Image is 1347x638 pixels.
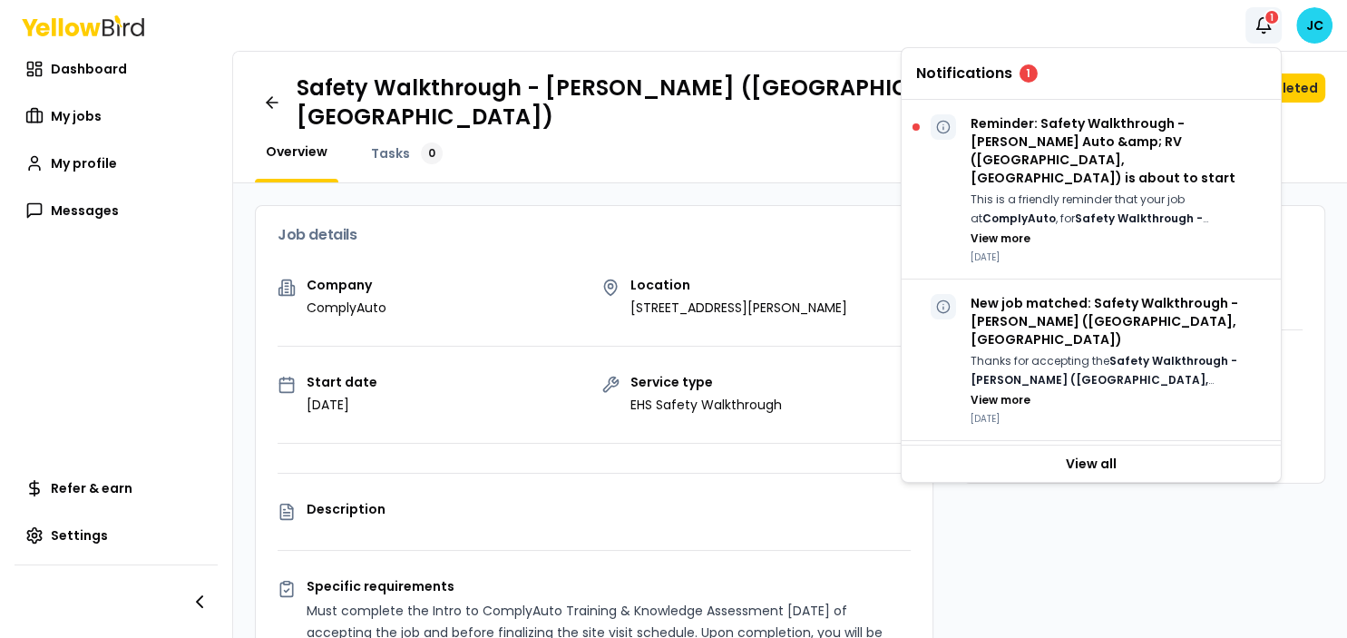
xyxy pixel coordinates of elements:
a: Refer & earn [15,470,218,506]
p: Service type [630,376,782,388]
span: Notifications [916,66,1012,81]
p: Location [630,279,847,291]
h1: Safety Walkthrough - [PERSON_NAME] ([GEOGRAPHIC_DATA], [GEOGRAPHIC_DATA]) [297,74,1018,132]
a: My jobs [15,98,218,134]
div: Reminder: Safety Walkthrough - [PERSON_NAME] Auto &amp; RV ([GEOGRAPHIC_DATA], [GEOGRAPHIC_DATA])... [902,100,1281,280]
strong: ComplyAuto [982,211,1056,226]
div: New job matched: Safety Walkthrough - [PERSON_NAME] ([GEOGRAPHIC_DATA], [GEOGRAPHIC_DATA])Thanks ... [902,280,1281,441]
button: 1 [1245,7,1282,44]
p: Reminder: Safety Walkthrough - [PERSON_NAME] Auto &amp; RV ([GEOGRAPHIC_DATA], [GEOGRAPHIC_DATA])... [971,114,1266,187]
a: Overview [255,142,338,161]
p: [DATE] [971,412,1266,426]
span: My jobs [51,107,102,125]
p: Company [307,279,386,291]
span: My profile [51,154,117,172]
p: [DATE] [971,250,1266,264]
p: Start date [307,376,377,388]
p: [DATE] [307,396,377,414]
p: This is a friendly reminder that your job at , for starts [DATE]. [971,191,1266,228]
a: Settings [15,517,218,554]
p: Thanks for accepting the job. A YellowBird team member will contact you within 2 business days wi... [971,352,1266,389]
span: Dashboard [51,60,127,78]
p: Specific requirements [307,580,911,593]
div: 0 [421,142,443,164]
strong: Safety Walkthrough - [PERSON_NAME] Auto & RV ([GEOGRAPHIC_DATA], [GEOGRAPHIC_DATA]) [971,211,1208,282]
button: View more [971,393,1030,407]
div: New job matched: Safety Walkthrough - [PERSON_NAME] Auto &amp; RV ([GEOGRAPHIC_DATA], [GEOGRAPHIC... [902,441,1281,621]
p: Description [307,503,911,515]
a: Dashboard [15,51,218,87]
a: Tasks0 [360,142,454,164]
p: New job matched: Safety Walkthrough - [PERSON_NAME] ([GEOGRAPHIC_DATA], [GEOGRAPHIC_DATA]) [971,294,1266,348]
a: View all [902,446,1281,482]
span: JC [1296,7,1332,44]
a: Messages [15,192,218,229]
span: Overview [266,142,327,161]
span: Settings [51,526,108,545]
div: 1 [1020,64,1038,83]
span: Messages [51,201,119,220]
strong: Safety Walkthrough - [PERSON_NAME] ([GEOGRAPHIC_DATA], [GEOGRAPHIC_DATA]) [971,353,1237,406]
a: My profile [15,145,218,182]
span: Refer & earn [51,479,132,497]
p: ComplyAuto [307,299,386,317]
p: [STREET_ADDRESS][PERSON_NAME] [630,299,847,317]
span: Tasks [371,144,410,162]
h3: Job details [278,228,911,242]
button: View more [971,231,1030,246]
div: 1 [1264,9,1280,25]
p: EHS Safety Walkthrough [630,396,782,414]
